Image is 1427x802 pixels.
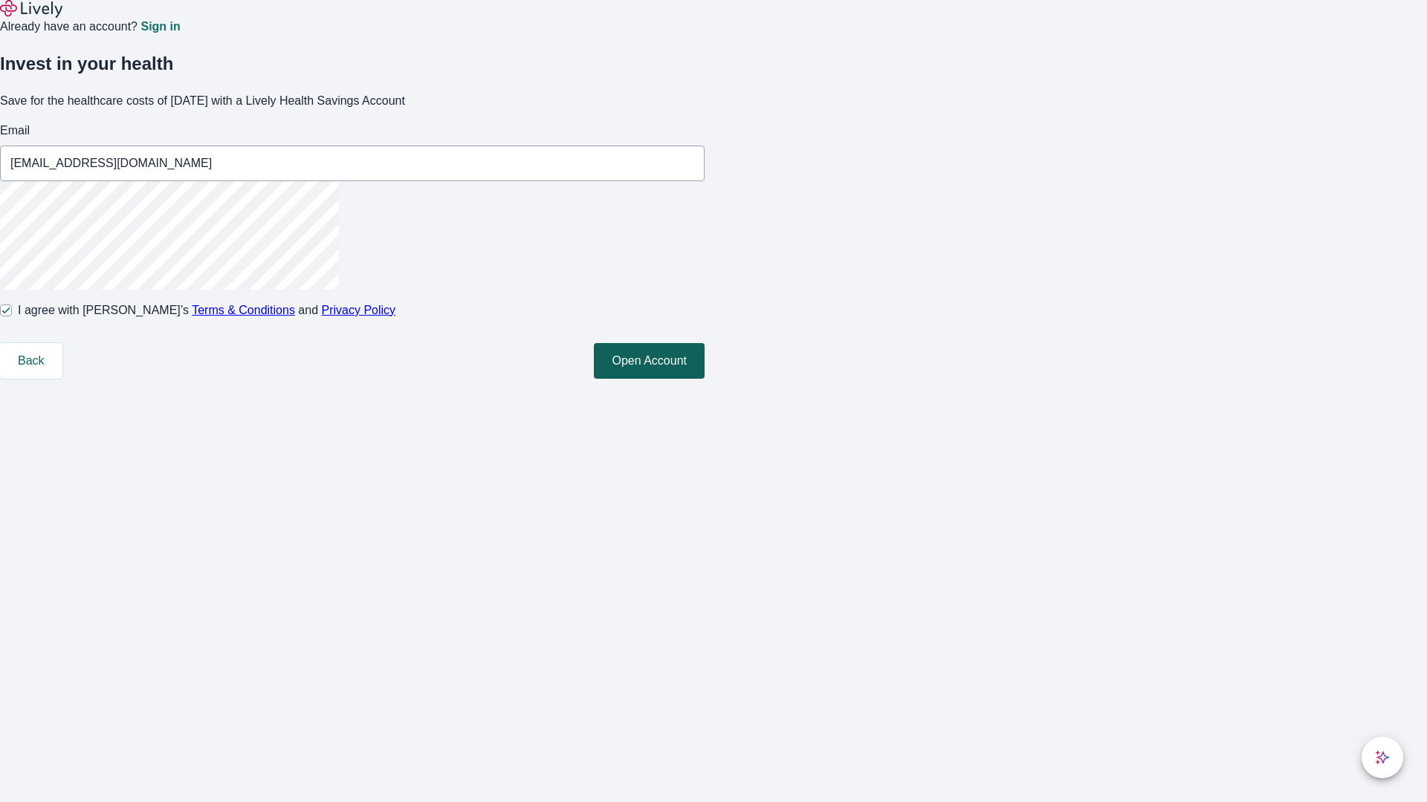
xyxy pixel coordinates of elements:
svg: Lively AI Assistant [1375,750,1390,765]
button: chat [1362,737,1403,778]
a: Sign in [140,21,180,33]
a: Terms & Conditions [192,304,295,316]
span: I agree with [PERSON_NAME]’s and [18,301,395,319]
button: Open Account [594,343,705,379]
a: Privacy Policy [322,304,396,316]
